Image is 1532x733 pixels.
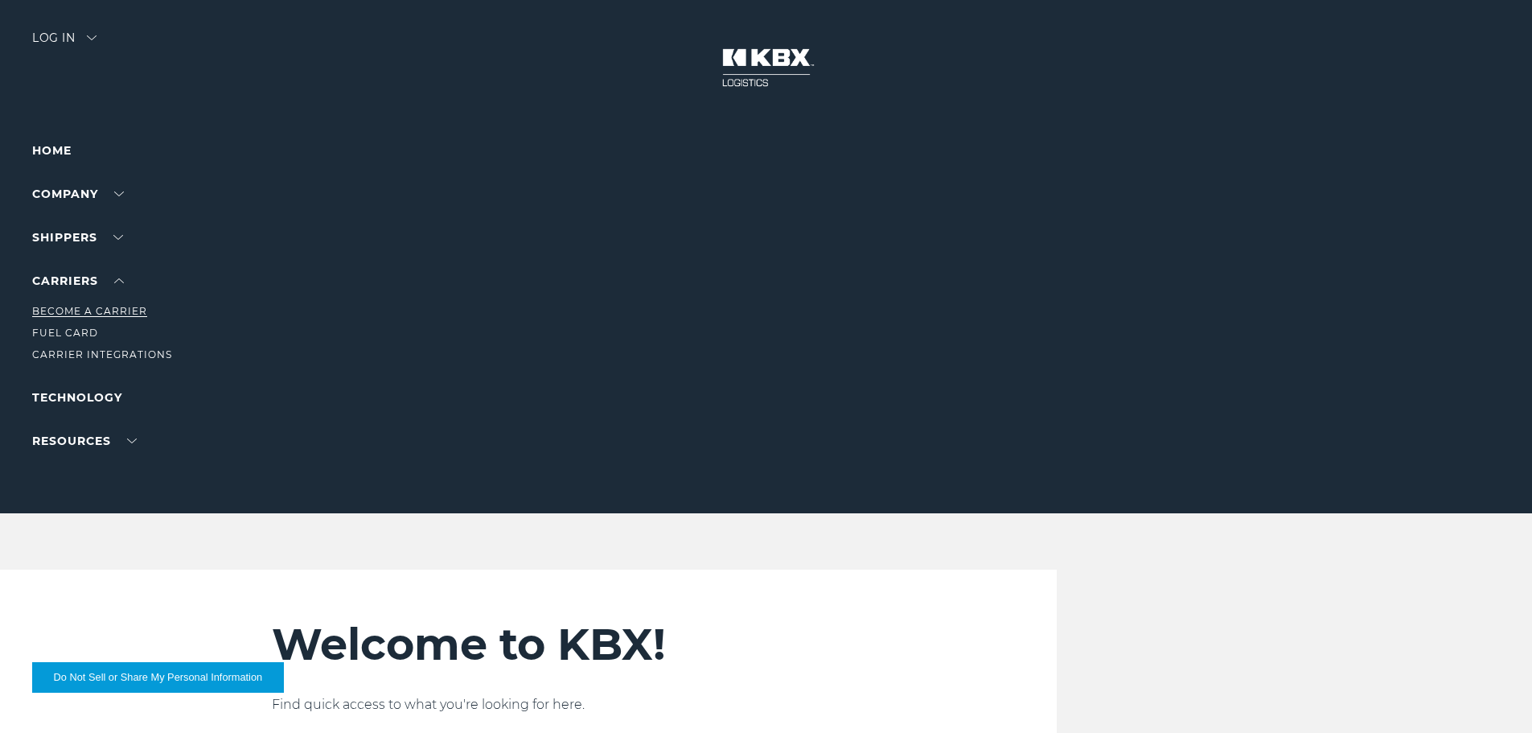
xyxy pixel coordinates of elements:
a: Fuel Card [32,327,98,339]
p: Find quick access to what you're looking for here. [272,695,961,714]
a: Technology [32,390,122,405]
div: Log in [32,32,97,56]
img: arrow [87,35,97,40]
a: Company [32,187,124,201]
a: Become a Carrier [32,305,147,317]
a: Carrier Integrations [32,348,172,360]
iframe: Chat Widget [1452,656,1532,733]
a: Carriers [32,274,124,288]
a: SHIPPERS [32,230,123,245]
a: RESOURCES [32,434,137,448]
h2: Welcome to KBX! [272,618,961,671]
img: kbx logo [706,32,827,103]
a: Home [32,143,72,158]
button: Do Not Sell or Share My Personal Information [32,662,284,693]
